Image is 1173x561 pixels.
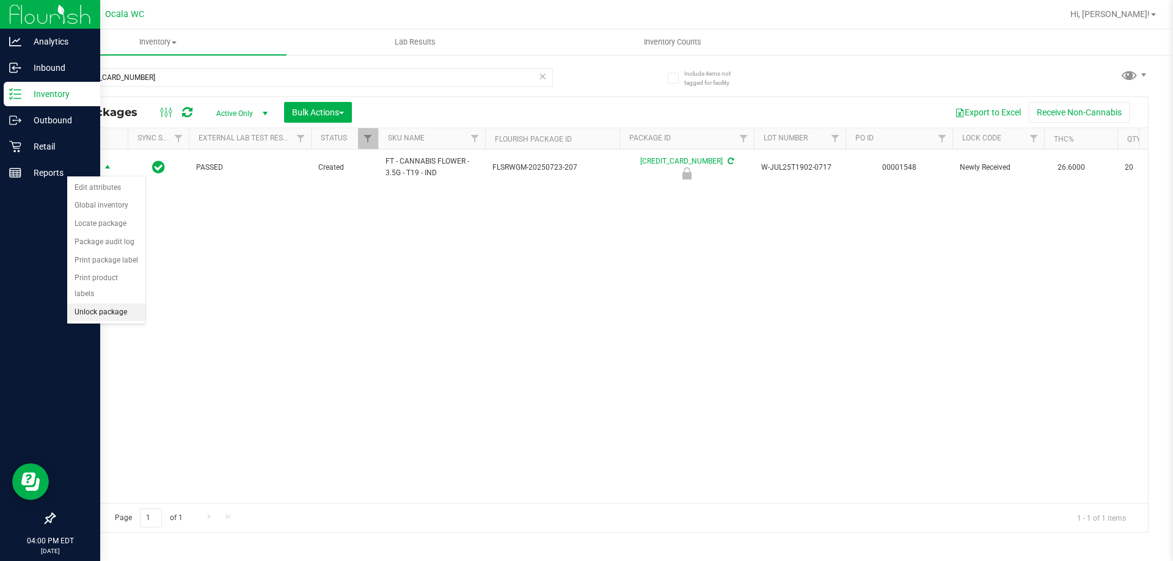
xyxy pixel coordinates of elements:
[358,128,378,149] a: Filter
[292,107,344,117] span: Bulk Actions
[544,29,801,55] a: Inventory Counts
[284,102,352,123] button: Bulk Actions
[100,159,115,176] span: select
[9,114,21,126] inline-svg: Outbound
[67,252,145,270] li: Print package label
[9,62,21,74] inline-svg: Inbound
[1070,9,1150,19] span: Hi, [PERSON_NAME]!
[726,157,734,165] span: Sync from Compliance System
[640,157,723,165] a: [CREDIT_CARD_NUMBER]
[54,68,553,87] input: Search Package ID, Item Name, SKU, Lot or Part Number...
[734,128,754,149] a: Filter
[21,139,95,154] p: Retail
[67,215,145,233] li: Locate package
[629,134,671,142] a: Package ID
[12,463,49,500] iframe: Resource center
[9,140,21,153] inline-svg: Retail
[761,162,838,173] span: W-JUL25T1902-0717
[855,134,874,142] a: PO ID
[1054,135,1074,143] a: THC%
[199,134,294,142] a: External Lab Test Result
[1067,509,1136,527] span: 1 - 1 of 1 items
[169,128,189,149] a: Filter
[21,87,95,101] p: Inventory
[1024,128,1044,149] a: Filter
[318,162,371,173] span: Created
[962,134,1001,142] a: Lock Code
[64,106,150,119] span: All Packages
[5,546,95,556] p: [DATE]
[67,233,145,252] li: Package audit log
[1125,162,1171,173] span: 20
[9,35,21,48] inline-svg: Analytics
[627,37,718,48] span: Inventory Counts
[5,535,95,546] p: 04:00 PM EDT
[378,37,452,48] span: Lab Results
[684,69,745,87] span: Include items not tagged for facility
[388,134,425,142] a: SKU Name
[21,60,95,75] p: Inbound
[9,167,21,179] inline-svg: Reports
[67,269,145,303] li: Print product labels
[386,156,478,179] span: FT - CANNABIS FLOWER - 3.5G - T19 - IND
[932,128,952,149] a: Filter
[538,68,547,84] span: Clear
[947,102,1029,123] button: Export to Excel
[1029,102,1130,123] button: Receive Non-Cannabis
[321,134,347,142] a: Status
[9,88,21,100] inline-svg: Inventory
[29,29,287,55] a: Inventory
[152,159,165,176] span: In Sync
[67,303,145,322] li: Unlock package
[825,128,846,149] a: Filter
[21,34,95,49] p: Analytics
[465,128,485,149] a: Filter
[291,128,311,149] a: Filter
[140,509,162,527] input: 1
[21,113,95,128] p: Outbound
[287,29,544,55] a: Lab Results
[67,179,145,197] li: Edit attributes
[196,162,304,173] span: PASSED
[1127,135,1141,143] a: Qty
[137,134,185,142] a: Sync Status
[67,197,145,215] li: Global inventory
[495,135,572,143] a: Flourish Package ID
[618,167,756,179] div: Newly Received
[960,162,1037,173] span: Newly Received
[29,37,287,48] span: Inventory
[882,163,916,172] a: 00001548
[105,9,144,20] span: Ocala WC
[21,165,95,180] p: Reports
[764,134,808,142] a: Lot Number
[104,509,192,527] span: Page of 1
[492,162,612,173] span: FLSRWGM-20250723-207
[1051,159,1091,176] span: 26.6000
